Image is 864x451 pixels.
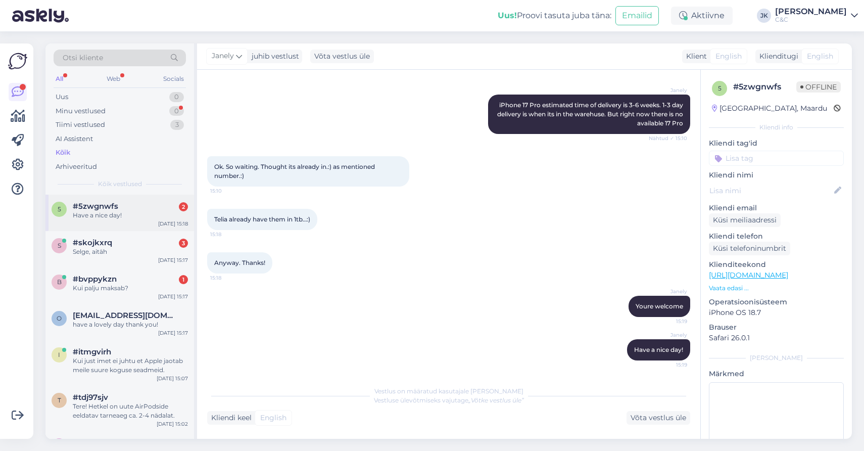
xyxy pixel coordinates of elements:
p: Safari 26.0.1 [709,333,844,343]
i: „Võtke vestlus üle” [468,396,524,404]
div: [PERSON_NAME] [775,8,847,16]
div: [PERSON_NAME] [709,353,844,363]
div: [DATE] 15:18 [158,220,188,228]
span: Janely [649,331,687,339]
div: Socials [161,72,186,85]
p: Kliendi nimi [709,170,844,181]
span: English [807,51,833,62]
span: #xxhmfwrp [73,438,119,447]
span: English [260,413,286,423]
span: #5zwgnwfs [73,202,118,211]
span: Janely [212,51,234,62]
div: # 5zwgnwfs [733,81,796,93]
div: Küsi telefoninumbrit [709,242,790,255]
div: [DATE] 15:07 [157,375,188,382]
div: have a lovely day thank you! [73,320,188,329]
div: Klienditugi [755,51,798,62]
img: Askly Logo [8,52,27,71]
span: Youre welcome [636,302,683,310]
div: Aktiivne [671,7,733,25]
b: Uus! [498,11,517,20]
div: AI Assistent [56,134,93,144]
span: Anyway. Thanks! [214,259,265,266]
input: Lisa nimi [709,185,832,196]
span: #skojkxrq [73,238,112,247]
span: Offline [796,81,841,93]
span: iPhone 17 Pro estimated time of delivery is 3-6 weeks. 1-3 day delivery is when its in the warehu... [497,101,685,127]
div: juhib vestlust [248,51,299,62]
span: #itmgvirh [73,347,111,356]
span: Janely [649,288,687,295]
p: Operatsioonisüsteem [709,297,844,307]
span: o [57,314,62,322]
span: Telia already have them in 1tb…:) [214,215,310,223]
a: [URL][DOMAIN_NAME] [709,270,788,280]
span: 15:18 [210,231,248,238]
div: All [54,72,65,85]
div: C&C [775,16,847,24]
p: Vaata edasi ... [709,284,844,293]
div: Uus [56,92,68,102]
div: Kõik [56,148,70,158]
a: [PERSON_NAME]C&C [775,8,858,24]
input: Lisa tag [709,151,844,166]
span: 15:18 [210,274,248,282]
span: Janely [649,86,687,94]
p: Märkmed [709,369,844,379]
span: English [715,51,742,62]
span: #tdj97sjv [73,393,108,402]
div: Võta vestlus üle [310,50,374,63]
div: Web [105,72,122,85]
div: Proovi tasuta juba täna: [498,10,611,22]
div: Kui palju maksab? [73,284,188,293]
span: b [57,278,62,286]
div: 1 [179,275,188,284]
div: 3 [179,239,188,248]
p: Brauser [709,322,844,333]
div: 0 [169,92,184,102]
span: 5 [718,84,722,92]
span: Otsi kliente [63,53,103,63]
p: Kliendi telefon [709,231,844,242]
p: Kliendi email [709,203,844,213]
div: [DATE] 15:17 [158,293,188,300]
span: s [58,242,61,249]
button: Emailid [615,6,659,25]
span: #bvppykzn [73,275,117,284]
div: Minu vestlused [56,106,106,116]
div: Arhiveeritud [56,162,97,172]
span: 15:19 [649,361,687,369]
div: Küsi meiliaadressi [709,213,781,227]
span: Vestlus on määratud kasutajale [PERSON_NAME] [374,387,523,395]
div: 0 [169,106,184,116]
span: Ok. So waiting. Thought its already in.:) as mentioned number.:) [214,163,376,179]
span: 15:10 [210,187,248,195]
span: t [58,396,61,404]
p: Klienditeekond [709,259,844,270]
div: [DATE] 15:17 [158,256,188,264]
div: Kliendi info [709,123,844,132]
span: Nähtud ✓ 15:10 [649,134,687,142]
div: Kui just imet ei juhtu et Apple jaotab meile suure koguse seadmeid. [73,356,188,375]
div: [DATE] 15:02 [157,420,188,428]
div: Tere! Hetkel on uute AirPodside eeldatav tarneaeg ca. 2-4 nädalat. [73,402,188,420]
div: [DATE] 15:17 [158,329,188,337]
div: Kliendi keel [207,413,252,423]
div: Võta vestlus üle [627,411,690,425]
span: Kõik vestlused [98,179,142,189]
div: [GEOGRAPHIC_DATA], Maardu [712,103,827,114]
span: Vestluse ülevõtmiseks vajutage [374,396,524,404]
div: Have a nice day! [73,211,188,220]
span: onurkaank@gmail.com [73,311,178,320]
div: Selge, aitäh [73,247,188,256]
p: Kliendi tag'id [709,138,844,149]
div: JK [757,9,771,23]
span: 15:19 [649,318,687,325]
div: 3 [170,120,184,130]
span: Have a nice day! [634,346,683,353]
span: 5 [58,205,61,213]
span: i [58,351,60,358]
div: Tiimi vestlused [56,120,105,130]
div: Klient [682,51,707,62]
p: iPhone OS 18.7 [709,307,844,318]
